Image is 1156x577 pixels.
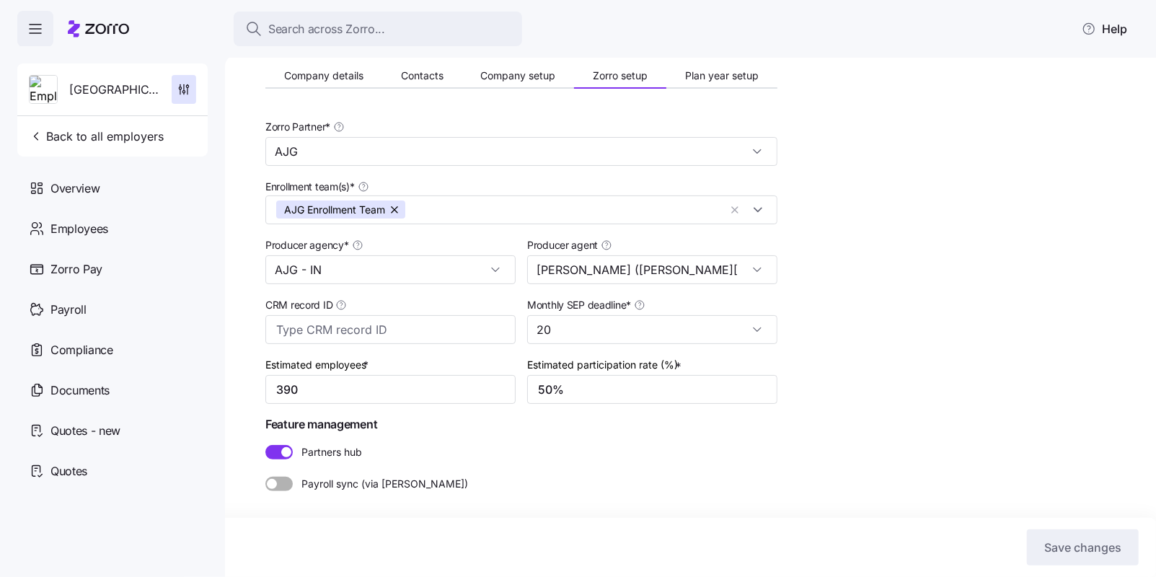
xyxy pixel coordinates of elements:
span: Plan year setup [685,71,759,81]
span: Zorro setup [593,71,648,81]
a: Payroll [17,289,208,330]
span: Overview [50,180,100,198]
span: Employees [50,220,108,238]
span: Documents [50,382,110,400]
button: Save changes [1027,529,1139,565]
label: Estimated employees [265,357,371,373]
label: Estimated participation rate (%) [527,357,684,373]
span: Payroll [50,301,87,319]
button: Search across Zorro... [234,12,522,46]
span: Quotes [50,462,87,480]
button: Help [1070,14,1139,43]
span: Enrollment team(s) * [265,180,355,194]
span: Payroll sync (via [PERSON_NAME]) [293,477,468,491]
span: Quotes - new [50,422,120,440]
a: Overview [17,168,208,208]
span: Back to all employers [29,128,164,145]
input: Enter percent enrolled [527,375,777,404]
input: Select the monthly SEP deadline [527,315,777,344]
input: Type CRM record ID [265,315,516,344]
span: Help [1082,20,1127,38]
a: Documents [17,370,208,410]
input: Select a partner [265,137,777,166]
span: Zorro Pay [50,260,102,278]
input: Enter total employees [265,375,516,404]
input: Select a producer agency [265,255,516,284]
span: Feature management [265,415,777,433]
span: Compliance [50,341,113,359]
span: Contacts [401,71,444,81]
span: CRM record ID [265,298,332,312]
span: Save changes [1044,539,1121,556]
a: Quotes - new [17,410,208,451]
a: Compliance [17,330,208,370]
span: Company details [284,71,363,81]
img: Employer logo [30,76,57,105]
span: Partners hub [293,445,362,459]
span: Search across Zorro... [268,20,385,38]
span: Monthly SEP deadline * [527,298,631,312]
span: Company setup [480,71,555,81]
span: Producer agency * [265,238,349,252]
input: Select a producer agent [527,255,777,284]
button: Back to all employers [23,122,169,151]
span: Producer agent [527,238,598,252]
span: AJG Enrollment Team [284,201,385,219]
span: Zorro Partner * [265,120,330,134]
span: [GEOGRAPHIC_DATA] [69,81,160,99]
a: Employees [17,208,208,249]
a: Zorro Pay [17,249,208,289]
a: Quotes [17,451,208,491]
